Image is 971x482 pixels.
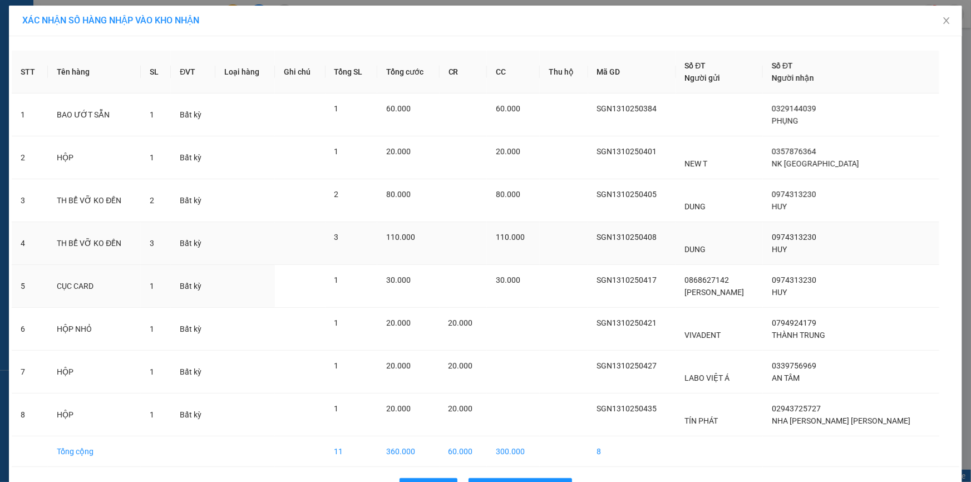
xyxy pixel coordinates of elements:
td: 5 [12,265,48,308]
span: 60.000 [386,104,411,113]
th: SL [141,51,171,94]
td: Bất kỳ [171,136,215,179]
span: SGN1310250417 [597,276,657,284]
span: 1 [334,404,339,413]
span: 80.000 [496,190,520,199]
td: CỤC CARD [48,265,141,308]
th: Tổng cước [377,51,440,94]
span: NK [GEOGRAPHIC_DATA] [772,159,859,168]
span: SGN1310250427 [597,361,657,370]
td: Bất kỳ [171,394,215,436]
span: 20.000 [448,404,473,413]
td: 1 [12,94,48,136]
td: 60.000 [440,436,487,467]
span: HUY [772,245,787,254]
span: 1 [150,410,154,419]
span: 1 [150,110,154,119]
td: 8 [588,436,676,467]
span: SGN1310250435 [597,404,657,413]
span: Người gửi [685,73,721,82]
th: CC [487,51,540,94]
span: 0974313230 [772,276,816,284]
td: Bất kỳ [171,94,215,136]
span: 20.000 [448,318,473,327]
th: STT [12,51,48,94]
span: HUY [772,288,787,297]
span: NHA [PERSON_NAME] [PERSON_NAME] [772,416,910,425]
span: 110.000 [386,233,415,242]
span: 0974313230 [772,190,816,199]
td: Tổng cộng [48,436,141,467]
th: CR [440,51,487,94]
span: DUNG [685,202,706,211]
span: close [942,16,951,25]
td: Bất kỳ [171,179,215,222]
span: 1 [334,104,339,113]
span: 20.000 [386,318,411,327]
span: 20.000 [386,404,411,413]
td: 11 [326,436,378,467]
span: 2 [334,190,339,199]
span: 0794924179 [772,318,816,327]
span: 2 [150,196,154,205]
span: 1 [334,318,339,327]
td: 7 [12,351,48,394]
th: Tổng SL [326,51,378,94]
th: Tên hàng [48,51,141,94]
td: BAO ƯỚT SẴN [48,94,141,136]
span: SGN1310250421 [597,318,657,327]
span: [PERSON_NAME] [685,288,745,297]
span: 0868627142 [685,276,730,284]
td: HỘP NHỎ [48,308,141,351]
td: HỘP [48,394,141,436]
td: 2 [12,136,48,179]
span: NEW T [685,159,708,168]
td: HỘP [48,136,141,179]
td: Bất kỳ [171,351,215,394]
span: SGN1310250384 [597,104,657,113]
span: 1 [150,153,154,162]
span: 0329144039 [772,104,816,113]
span: VIVADENT [685,331,721,340]
td: Bất kỳ [171,222,215,265]
span: 30.000 [496,276,520,284]
span: 1 [150,282,154,291]
span: 02943725727 [772,404,821,413]
td: TH BỂ VỠ KO ĐỀN [48,222,141,265]
span: SGN1310250401 [597,147,657,156]
span: PHỤNG [772,116,799,125]
td: 360.000 [377,436,440,467]
span: 3 [150,239,154,248]
span: Số ĐT [685,61,706,70]
span: AN TÂM [772,373,800,382]
span: 30.000 [386,276,411,284]
th: Thu hộ [540,51,588,94]
span: 0357876364 [772,147,816,156]
span: 60.000 [496,104,520,113]
span: DUNG [685,245,706,254]
span: Người nhận [772,73,814,82]
span: 0974313230 [772,233,816,242]
td: Bất kỳ [171,308,215,351]
span: HUY [772,202,787,211]
span: 1 [334,276,339,284]
span: SGN1310250408 [597,233,657,242]
td: 6 [12,308,48,351]
span: 20.000 [496,147,520,156]
span: 20.000 [448,361,473,370]
span: 3 [334,233,339,242]
td: 4 [12,222,48,265]
span: 1 [150,367,154,376]
span: SGN1310250405 [597,190,657,199]
span: 20.000 [386,147,411,156]
th: Ghi chú [275,51,325,94]
span: 1 [150,324,154,333]
td: HỘP [48,351,141,394]
span: 0339756969 [772,361,816,370]
th: Loại hàng [215,51,275,94]
span: 20.000 [386,361,411,370]
span: 1 [334,147,339,156]
td: 8 [12,394,48,436]
td: 300.000 [487,436,540,467]
span: Số ĐT [772,61,793,70]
